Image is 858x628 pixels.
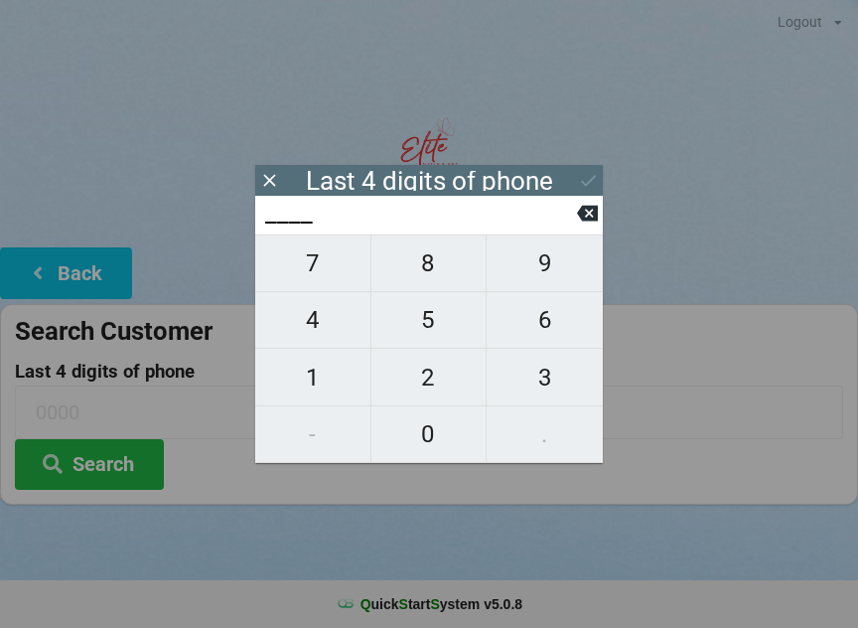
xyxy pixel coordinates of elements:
button: 1 [255,349,371,405]
span: 7 [255,242,370,284]
button: 2 [371,349,488,405]
span: 4 [255,299,370,341]
span: 6 [487,299,603,341]
span: 5 [371,299,487,341]
span: 0 [371,413,487,455]
button: 4 [255,292,371,349]
span: 8 [371,242,487,284]
span: 9 [487,242,603,284]
div: Last 4 digits of phone [306,171,553,191]
button: 9 [487,235,603,292]
button: 3 [487,349,603,405]
button: 6 [487,292,603,349]
button: 5 [371,292,488,349]
button: 8 [371,235,488,292]
button: 0 [371,406,488,463]
span: 1 [255,357,370,398]
button: 7 [255,235,371,292]
span: 2 [371,357,487,398]
span: 3 [487,357,603,398]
